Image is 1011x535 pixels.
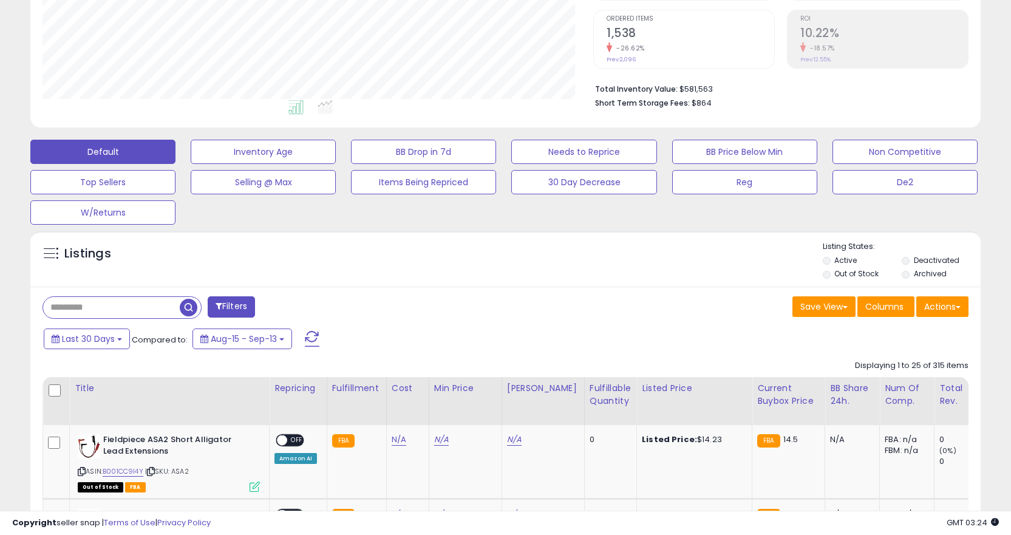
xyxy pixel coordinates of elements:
a: N/A [392,434,406,446]
button: De2 [832,170,978,194]
span: 2025-10-14 03:24 GMT [947,517,999,528]
div: [PERSON_NAME] [507,382,579,395]
button: Save View [792,296,856,317]
span: Columns [865,301,904,313]
small: FBA [757,434,780,448]
b: Short Term Storage Fees: [595,98,690,108]
a: B001CC9I4Y [103,466,143,477]
div: Fulfillment [332,382,381,395]
div: Num of Comp. [885,382,929,407]
button: BB Price Below Min [672,140,817,164]
div: FBA: n/a [885,434,925,445]
b: Total Inventory Value: [595,84,678,94]
div: seller snap | | [12,517,211,529]
div: ASIN: [78,434,260,491]
small: FBA [332,434,355,448]
a: Terms of Use [104,517,155,528]
button: Aug-15 - Sep-13 [192,329,292,349]
img: 41NtWeakIrL._SL40_.jpg [78,434,100,458]
button: Selling @ Max [191,170,336,194]
span: ROI [800,16,968,22]
button: Filters [208,296,255,318]
strong: Copyright [12,517,56,528]
p: Listing States: [823,241,981,253]
span: Ordered Items [607,16,774,22]
button: Inventory Age [191,140,336,164]
label: Archived [914,268,947,279]
button: Needs to Reprice [511,140,656,164]
button: 30 Day Decrease [511,170,656,194]
div: Min Price [434,382,497,395]
div: FBM: n/a [885,445,925,456]
button: Non Competitive [832,140,978,164]
span: All listings that are currently out of stock and unavailable for purchase on Amazon [78,482,123,492]
div: Total Rev. [939,382,984,407]
div: 0 [590,434,627,445]
button: Last 30 Days [44,329,130,349]
div: Fulfillable Quantity [590,382,631,407]
div: Listed Price [642,382,747,395]
button: Columns [857,296,914,317]
label: Deactivated [914,255,959,265]
button: Reg [672,170,817,194]
button: BB Drop in 7d [351,140,496,164]
div: 0 [939,456,989,467]
div: $14.23 [642,434,743,445]
small: Prev: 2,096 [607,56,636,63]
div: Current Buybox Price [757,382,820,407]
h2: 1,538 [607,26,774,43]
button: W/Returns [30,200,175,225]
a: N/A [434,434,449,446]
span: FBA [125,482,146,492]
div: Cost [392,382,424,395]
label: Out of Stock [834,268,879,279]
small: -26.62% [612,44,645,53]
li: $581,563 [595,81,959,95]
span: Aug-15 - Sep-13 [211,333,277,345]
b: Listed Price: [642,434,697,445]
div: BB Share 24h. [830,382,874,407]
small: (0%) [939,446,956,455]
button: Top Sellers [30,170,175,194]
span: Compared to: [132,334,188,346]
span: 14.5 [783,434,798,445]
button: Actions [916,296,968,317]
small: Prev: 12.55% [800,56,831,63]
span: Last 30 Days [62,333,115,345]
b: Fieldpiece ASA2 Short Alligator Lead Extensions [103,434,251,460]
h2: 10.22% [800,26,968,43]
label: Active [834,255,857,265]
h5: Listings [64,245,111,262]
span: $864 [692,97,712,109]
a: Privacy Policy [157,517,211,528]
span: | SKU: ASA2 [145,466,189,476]
button: Items Being Repriced [351,170,496,194]
div: Displaying 1 to 25 of 315 items [855,360,968,372]
div: 0 [939,434,989,445]
div: Repricing [274,382,322,395]
button: Default [30,140,175,164]
div: Amazon AI [274,453,317,464]
div: N/A [830,434,870,445]
a: N/A [507,434,522,446]
span: OFF [287,435,307,446]
div: Title [75,382,264,395]
small: -18.57% [806,44,835,53]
